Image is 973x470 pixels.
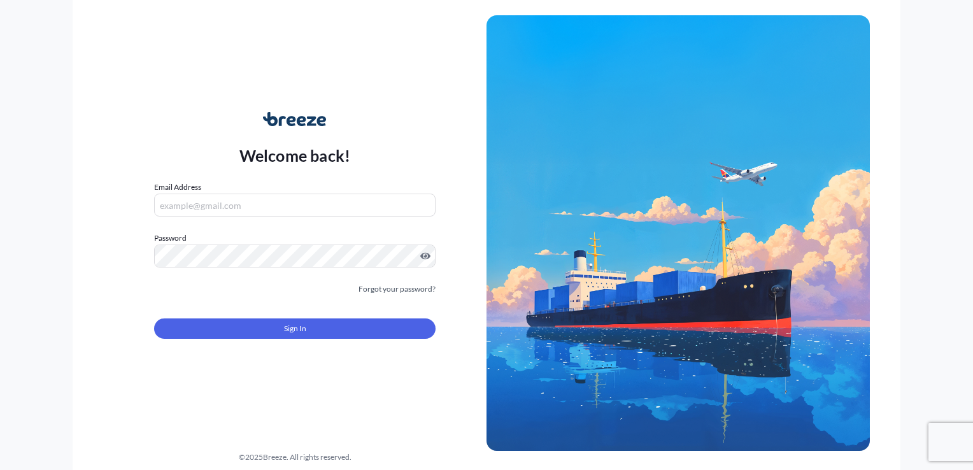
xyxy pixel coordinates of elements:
img: Ship illustration [487,15,870,451]
div: © 2025 Breeze. All rights reserved. [103,451,487,464]
button: Show password [420,251,430,261]
p: Welcome back! [239,145,351,166]
span: Sign In [284,322,306,335]
label: Email Address [154,181,201,194]
button: Sign In [154,318,436,339]
label: Password [154,232,436,245]
input: example@gmail.com [154,194,436,217]
a: Forgot your password? [359,283,436,296]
